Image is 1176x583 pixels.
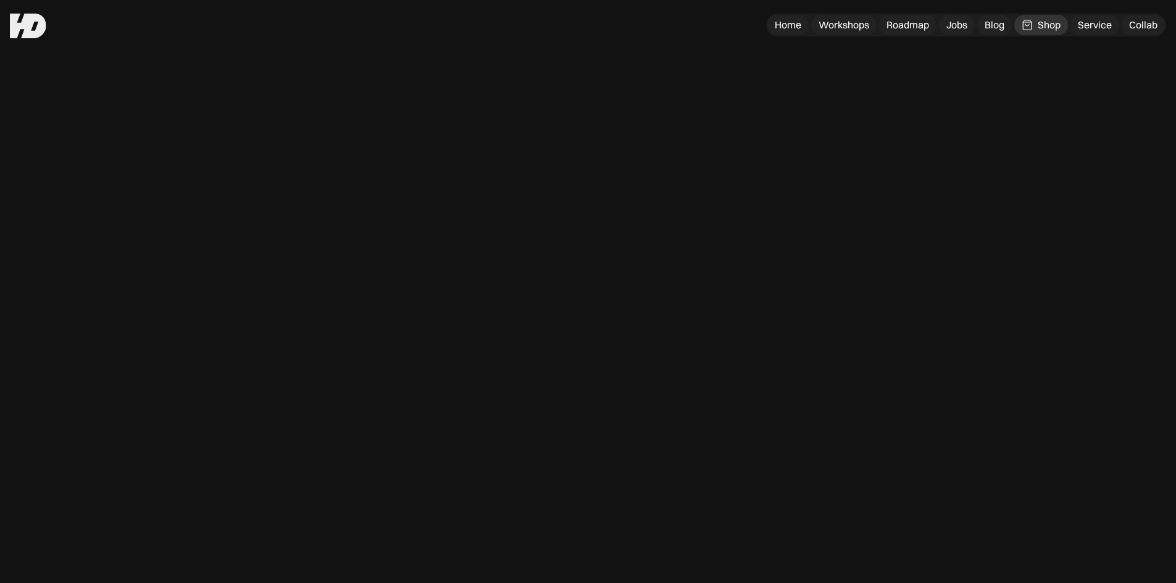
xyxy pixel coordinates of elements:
a: Workshops [811,15,877,35]
div: Blog [985,19,1004,31]
div: Collab [1129,19,1157,31]
div: Workshops [819,19,869,31]
a: Home [767,15,809,35]
div: Home [775,19,801,31]
div: Service [1078,19,1112,31]
a: Blog [977,15,1012,35]
div: Jobs [946,19,967,31]
div: Roadmap [886,19,929,31]
a: Service [1070,15,1119,35]
a: Roadmap [879,15,936,35]
a: Collab [1122,15,1165,35]
a: Shop [1014,15,1068,35]
div: Shop [1038,19,1061,31]
a: Jobs [939,15,975,35]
